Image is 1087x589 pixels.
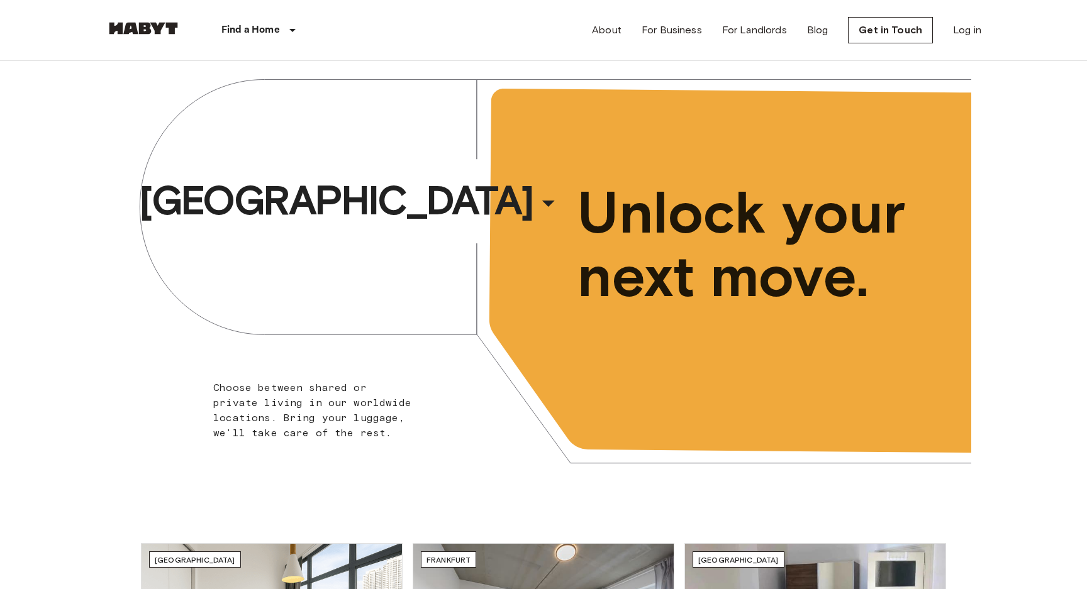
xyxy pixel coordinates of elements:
span: Frankfurt [426,555,471,564]
img: Habyt [106,22,181,35]
a: For Business [642,23,702,38]
p: Find a Home [221,23,280,38]
button: [GEOGRAPHIC_DATA] [134,172,568,229]
a: Get in Touch [848,17,933,43]
a: Log in [953,23,981,38]
span: [GEOGRAPHIC_DATA] [155,555,235,564]
span: [GEOGRAPHIC_DATA] [139,175,533,226]
span: Unlock your next move. [577,181,920,308]
a: For Landlords [722,23,787,38]
span: [GEOGRAPHIC_DATA] [698,555,779,564]
span: Choose between shared or private living in our worldwide locations. Bring your luggage, we'll tak... [213,382,411,439]
a: Blog [807,23,828,38]
a: About [592,23,622,38]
